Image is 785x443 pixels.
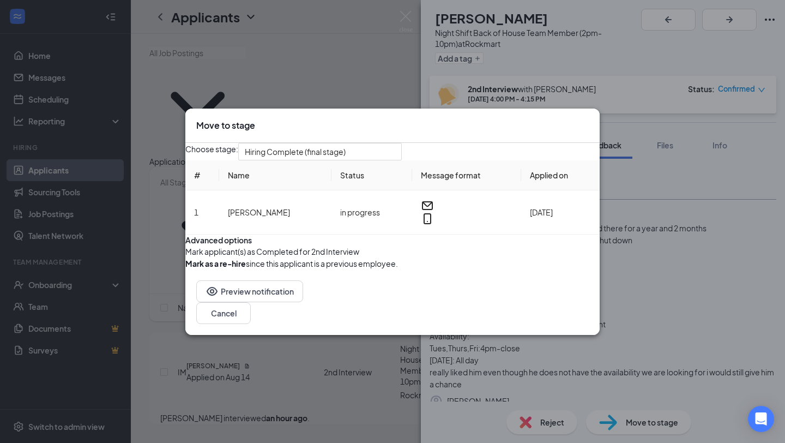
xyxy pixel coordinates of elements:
[521,190,600,235] td: [DATE]
[196,302,251,324] button: Cancel
[219,160,331,190] th: Name
[245,143,346,160] span: Hiring Complete (final stage)
[748,406,774,432] div: Open Intercom Messenger
[421,212,434,225] svg: MobileSms
[196,280,303,302] button: EyePreview notification
[185,259,246,268] b: Mark as a re-hire
[412,160,521,190] th: Message format
[185,246,359,258] span: Mark applicant(s) as Completed for 2nd Interview
[185,143,238,160] span: Choose stage:
[185,235,600,246] div: Advanced options
[331,160,412,190] th: Status
[196,119,255,131] h3: Move to stage
[185,258,398,270] div: since this applicant is a previous employee.
[521,160,600,190] th: Applied on
[194,207,198,217] span: 1
[331,190,412,235] td: in progress
[219,190,331,235] td: [PERSON_NAME]
[206,285,219,298] svg: Eye
[421,199,434,212] svg: Email
[185,160,219,190] th: #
